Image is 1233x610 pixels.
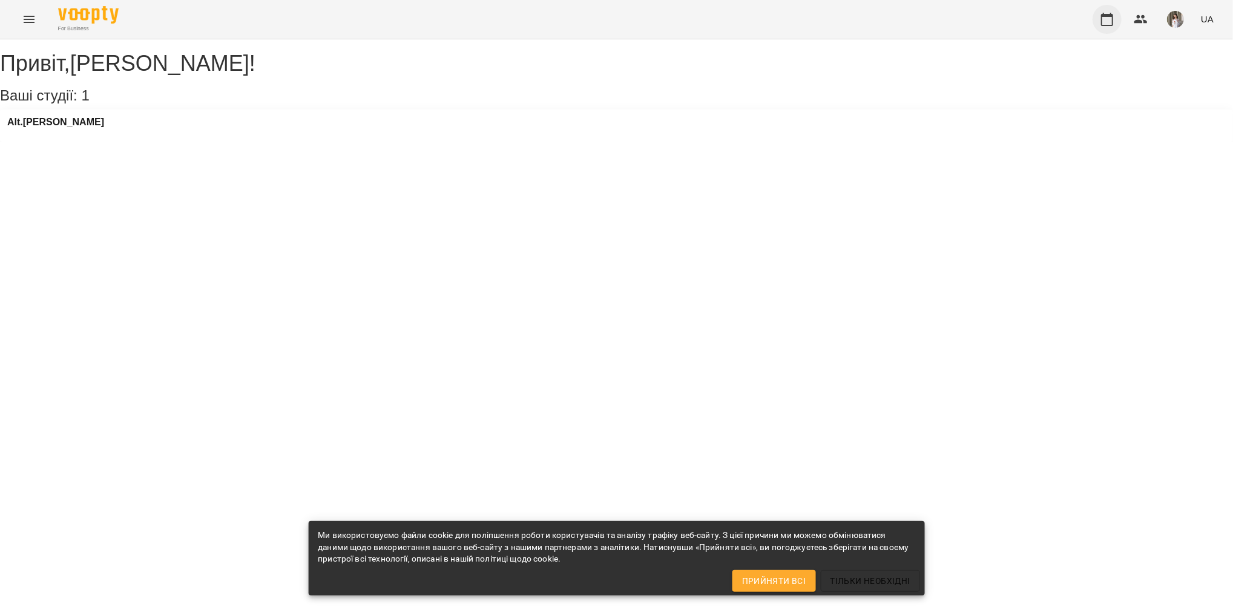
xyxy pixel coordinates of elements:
a: Alt.[PERSON_NAME] [7,117,104,128]
img: Voopty Logo [58,6,119,24]
span: For Business [58,25,119,33]
button: UA [1196,8,1218,30]
span: 1 [81,87,89,103]
span: UA [1201,13,1214,25]
img: 364895220a4789552a8225db6642e1db.jpeg [1167,11,1184,28]
button: Menu [15,5,44,34]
